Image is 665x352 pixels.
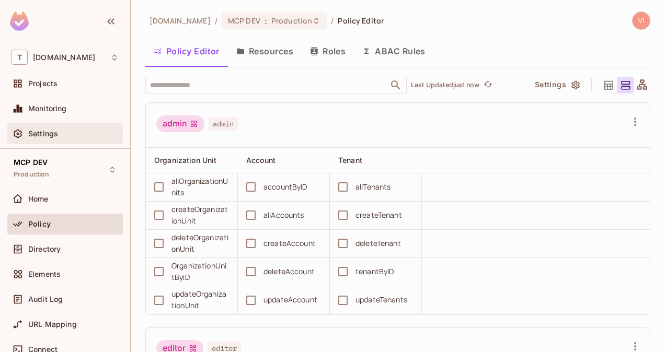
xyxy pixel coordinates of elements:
[28,320,77,328] span: URL Mapping
[171,232,229,255] div: deleteOrganizationUnit
[215,16,217,26] li: /
[484,80,492,90] span: refresh
[531,77,583,93] button: Settings
[145,38,228,64] button: Policy Editor
[338,156,362,165] span: Tenant
[228,16,260,26] span: MCP DEV
[171,175,229,198] div: allOrganizationUnits
[263,294,317,306] div: updateAccount
[356,238,401,249] div: deleteTenant
[271,16,312,26] span: Production
[28,195,49,203] span: Home
[10,11,29,31] img: SReyMgAAAABJRU5ErkJggg==
[28,295,63,303] span: Audit Log
[171,260,229,283] div: OrganizationUnitByID
[171,288,229,311] div: updateOrganizationUnit
[28,245,61,253] span: Directory
[263,266,315,277] div: deleteAccount
[354,38,434,64] button: ABAC Rules
[171,204,229,227] div: createOrganizationUnit
[28,220,51,228] span: Policy
[12,50,28,65] span: T
[356,181,391,193] div: allTenants
[150,16,211,26] span: the active workspace
[479,79,494,91] span: Click to refresh data
[331,16,334,26] li: /
[33,53,95,62] span: Workspace: t-mobile.com
[28,270,61,278] span: Elements
[28,130,58,138] span: Settings
[356,294,407,306] div: updateTenants
[356,209,402,221] div: createTenant
[263,238,316,249] div: createAccount
[411,81,479,89] p: Last Updated just now
[302,38,354,64] button: Roles
[264,17,268,25] span: :
[228,38,302,64] button: Resources
[28,79,58,88] span: Projects
[154,156,217,165] span: Organization Unit
[633,12,650,29] img: vijay.chirivolu1@t-mobile.com
[263,209,304,221] div: allAccounts
[388,78,403,92] button: Open
[28,104,67,113] span: Monitoring
[14,170,50,179] span: Production
[156,115,204,132] div: admin
[246,156,276,165] span: Account
[356,266,394,277] div: tenantByID
[209,117,238,131] span: admin
[481,79,494,91] button: refresh
[338,16,384,26] span: Policy Editor
[263,181,307,193] div: accountByID
[14,158,48,167] span: MCP DEV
